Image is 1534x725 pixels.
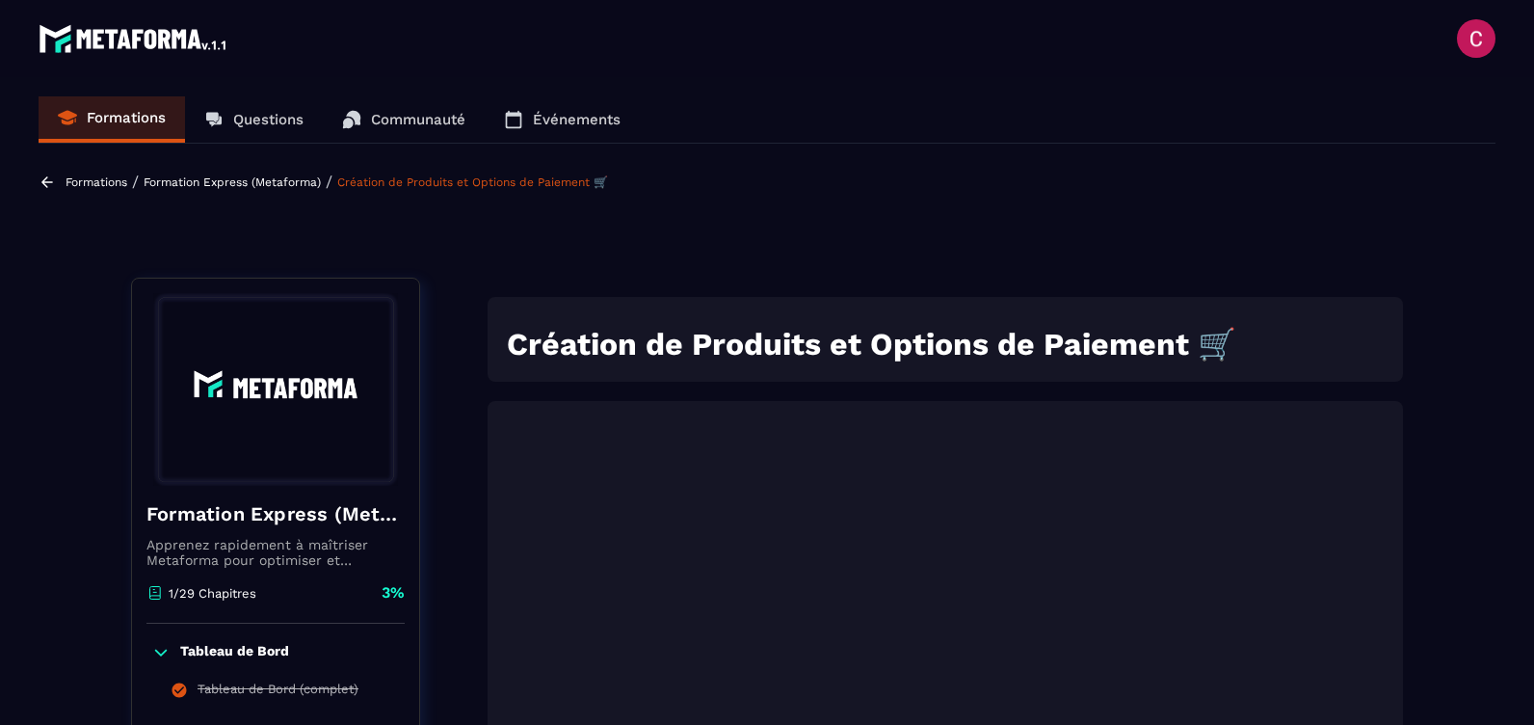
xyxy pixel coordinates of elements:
[66,175,127,189] a: Formations
[87,109,166,126] p: Formations
[533,111,621,128] p: Événements
[185,96,323,143] a: Questions
[485,96,640,143] a: Événements
[198,682,358,703] div: Tableau de Bord (complet)
[323,96,485,143] a: Communauté
[144,175,321,189] a: Formation Express (Metaforma)
[146,537,405,568] p: Apprenez rapidement à maîtriser Metaforma pour optimiser et automatiser votre business. 🚀
[146,500,405,527] h4: Formation Express (Metaforma)
[132,173,139,191] span: /
[233,111,304,128] p: Questions
[180,643,289,662] p: Tableau de Bord
[39,19,229,58] img: logo
[382,582,405,604] p: 3%
[169,586,256,601] p: 1/29 Chapitres
[146,293,405,486] img: banner
[326,173,332,191] span: /
[337,175,608,189] a: Création de Produits et Options de Paiement 🛒
[371,111,465,128] p: Communauté
[507,326,1236,362] strong: Création de Produits et Options de Paiement 🛒
[39,96,185,143] a: Formations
